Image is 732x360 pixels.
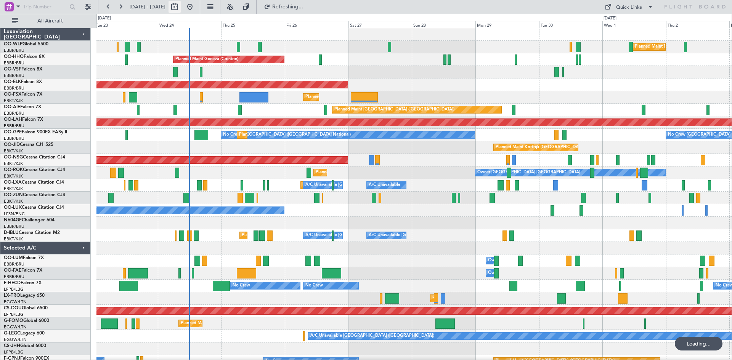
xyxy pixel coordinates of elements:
[181,318,301,329] div: Planned Maint [GEOGRAPHIC_DATA] ([GEOGRAPHIC_DATA])
[4,173,23,179] a: EBKT/KJK
[4,180,22,185] span: OO-LXA
[4,218,55,222] a: N604GFChallenger 604
[4,306,48,310] a: CS-DOUGlobal 6500
[539,21,603,28] div: Tue 30
[23,1,67,13] input: Trip Number
[4,193,65,197] a: OO-ZUNCessna Citation CJ4
[432,293,552,304] div: Planned Maint [GEOGRAPHIC_DATA] ([GEOGRAPHIC_DATA])
[4,54,45,59] a: OO-HHOFalcon 8X
[4,337,27,342] a: EGGW/LTN
[4,105,20,109] span: OO-AIE
[4,42,22,46] span: OO-WLP
[477,167,580,178] div: Owner [GEOGRAPHIC_DATA]-[GEOGRAPHIC_DATA]
[348,21,412,28] div: Sat 27
[4,261,24,267] a: EBBR/BRU
[4,268,21,273] span: OO-FAE
[4,236,23,242] a: EBKT/KJK
[20,18,80,24] span: All Aircraft
[604,15,616,22] div: [DATE]
[4,168,65,172] a: OO-ROKCessna Citation CJ4
[4,180,64,185] a: OO-LXACessna Citation CJ4
[4,42,48,46] a: OO-WLPGlobal 5500
[4,168,23,172] span: OO-ROK
[4,293,20,298] span: LX-TRO
[98,15,111,22] div: [DATE]
[4,344,46,348] a: CS-JHHGlobal 6000
[4,67,21,72] span: OO-VSF
[4,130,22,134] span: OO-GPE
[4,155,23,160] span: OO-NSG
[488,255,540,266] div: Owner Melsbroek Air Base
[4,155,65,160] a: OO-NSGCessna Citation CJ4
[4,54,24,59] span: OO-HHO
[4,256,44,260] a: OO-LUMFalcon 7X
[4,105,41,109] a: OO-AIEFalcon 7X
[334,104,454,115] div: Planned Maint [GEOGRAPHIC_DATA] ([GEOGRAPHIC_DATA])
[4,148,23,154] a: EBKT/KJK
[369,179,400,191] div: A/C Unavailable
[242,230,327,241] div: Planned Maint Nice ([GEOGRAPHIC_DATA])
[316,167,405,178] div: Planned Maint Kortrijk-[GEOGRAPHIC_DATA]
[666,21,730,28] div: Thu 2
[239,129,377,141] div: Planned Maint [GEOGRAPHIC_DATA] ([GEOGRAPHIC_DATA] National)
[4,136,24,141] a: EBBR/BRU
[601,1,657,13] button: Quick Links
[4,110,24,116] a: EBBR/BRU
[4,211,25,217] a: LFSN/ENC
[4,324,27,330] a: EGGW/LTN
[4,344,20,348] span: CS-JHH
[175,54,238,65] div: Planned Maint Geneva (Cointrin)
[4,117,22,122] span: OO-LAH
[4,48,24,53] a: EBBR/BRU
[369,230,490,241] div: A/C Unavailable [GEOGRAPHIC_DATA]-[GEOGRAPHIC_DATA]
[4,123,24,129] a: EBBR/BRU
[4,60,24,66] a: EBBR/BRU
[4,92,42,97] a: OO-FSXFalcon 7X
[4,80,42,84] a: OO-ELKFalcon 8X
[4,318,49,323] a: G-FOMOGlobal 6000
[221,21,285,28] div: Thu 25
[305,280,323,291] div: No Crew
[4,205,22,210] span: OO-LUX
[4,281,21,285] span: F-HECD
[4,80,21,84] span: OO-ELK
[4,286,24,292] a: LFPB/LBG
[4,274,24,280] a: EBBR/BRU
[616,4,642,11] div: Quick Links
[4,331,45,336] a: G-LEGCLegacy 600
[4,318,23,323] span: G-FOMO
[4,161,23,166] a: EBKT/KJK
[4,312,24,317] a: LFPB/LBG
[475,21,539,28] div: Mon 29
[223,129,351,141] div: No Crew [GEOGRAPHIC_DATA] ([GEOGRAPHIC_DATA] National)
[285,21,348,28] div: Fri 26
[4,218,22,222] span: N604GF
[4,85,24,91] a: EBBR/BRU
[4,142,20,147] span: OO-JID
[4,268,42,273] a: OO-FAEFalcon 7X
[8,15,83,27] button: All Aircraft
[4,193,23,197] span: OO-ZUN
[130,3,165,10] span: [DATE] - [DATE]
[158,21,222,28] div: Wed 24
[4,92,21,97] span: OO-FSX
[4,281,42,285] a: F-HECDFalcon 7X
[4,256,23,260] span: OO-LUM
[675,337,722,350] div: Loading...
[4,117,43,122] a: OO-LAHFalcon 7X
[4,299,27,305] a: EGGW/LTN
[4,306,22,310] span: CS-DOU
[4,230,60,235] a: D-IBLUCessna Citation M2
[4,349,24,355] a: LFPB/LBG
[305,91,394,103] div: Planned Maint Kortrijk-[GEOGRAPHIC_DATA]
[488,267,540,279] div: Owner Melsbroek Air Base
[4,98,23,104] a: EBKT/KJK
[4,186,23,192] a: EBKT/KJK
[305,179,447,191] div: A/C Unavailable [GEOGRAPHIC_DATA] ([GEOGRAPHIC_DATA] National)
[310,330,434,342] div: A/C Unavailable [GEOGRAPHIC_DATA] ([GEOGRAPHIC_DATA])
[272,4,304,10] span: Refreshing...
[94,21,158,28] div: Tue 23
[4,293,45,298] a: LX-TROLegacy 650
[4,198,23,204] a: EBKT/KJK
[496,142,584,153] div: Planned Maint Kortrijk-[GEOGRAPHIC_DATA]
